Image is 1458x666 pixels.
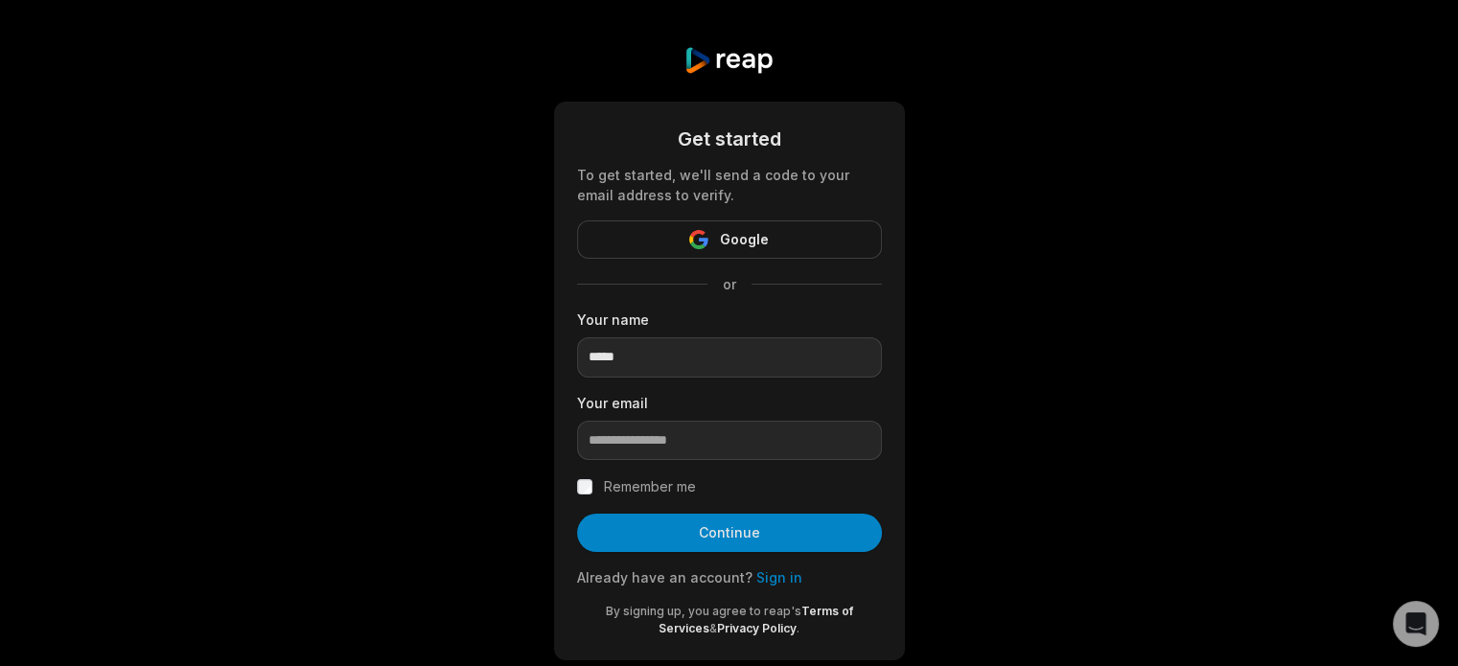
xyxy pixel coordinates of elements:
[709,621,717,635] span: &
[659,604,853,635] a: Terms of Services
[577,125,882,153] div: Get started
[606,604,801,618] span: By signing up, you agree to reap's
[577,220,882,259] button: Google
[797,621,799,635] span: .
[720,228,769,251] span: Google
[577,514,882,552] button: Continue
[577,310,882,330] label: Your name
[717,621,797,635] a: Privacy Policy
[577,165,882,205] div: To get started, we'll send a code to your email address to verify.
[577,569,752,586] span: Already have an account?
[577,393,882,413] label: Your email
[683,46,775,75] img: reap
[604,475,696,498] label: Remember me
[756,569,802,586] a: Sign in
[707,274,752,294] span: or
[1393,601,1439,647] div: Open Intercom Messenger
